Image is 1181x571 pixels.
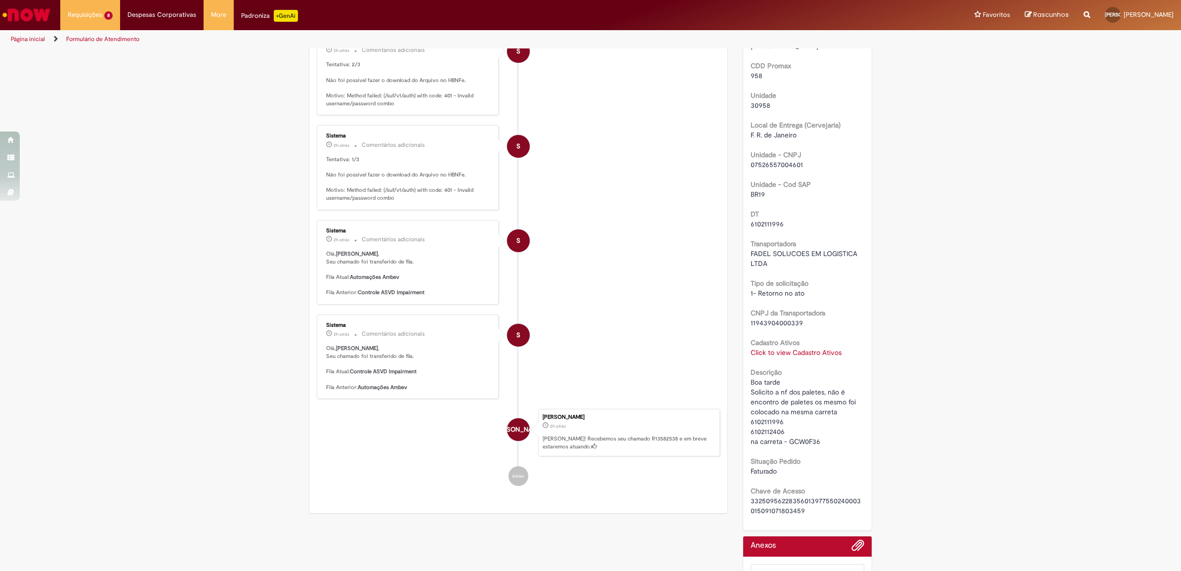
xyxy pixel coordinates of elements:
span: More [211,10,226,20]
small: Comentários adicionais [362,141,425,149]
b: Transportadora [751,239,796,248]
p: Tentativa: 2/3 Não foi possível fazer o download do Arquivo no HBNFe. Motivo: Method failed: (/su... [326,61,491,107]
p: Olá, , Seu chamado foi transferido de fila. Fila Atual: Fila Anterior: [326,345,491,391]
div: Joao Barbosa de Oliveira [507,418,530,441]
span: BR19 [751,190,765,199]
b: Automações Ambev [358,384,407,391]
a: Página inicial [11,35,45,43]
span: S [516,229,520,253]
span: CDD Pavuna - F. [GEOGRAPHIC_DATA] [751,32,818,50]
b: CDD Promax [751,61,791,70]
b: [PERSON_NAME] [336,250,378,258]
span: 6102111996 [751,220,784,228]
small: Comentários adicionais [362,330,425,338]
b: Unidade - Cod SAP [751,180,811,189]
span: 2h atrás [550,423,566,429]
b: [PERSON_NAME] [336,345,378,352]
div: System [507,135,530,158]
div: Padroniza [241,10,298,22]
span: 2h atrás [334,331,349,337]
div: Sistema [326,322,491,328]
h2: Anexos [751,541,776,550]
b: Unidade [751,91,776,100]
span: 2h atrás [334,47,349,53]
ul: Trilhas de página [7,30,780,48]
div: Sistema [326,133,491,139]
p: Olá, , Seu chamado foi transferido de fila. Fila Atual: Fila Anterior: [326,250,491,297]
a: Formulário de Atendimento [66,35,139,43]
b: Tipo de solicitação [751,279,808,288]
div: System [507,229,530,252]
span: 958 [751,71,762,80]
b: Controle ASVD Impairment [350,368,417,375]
span: Boa tarde Solicito a nf dos paletes, não é encontro de paletes os mesmo foi colocado na mesma car... [751,378,858,446]
span: [PERSON_NAME] [493,418,543,441]
small: Comentários adicionais [362,235,425,244]
span: Faturado [751,467,777,476]
span: Requisições [68,10,102,20]
b: Situação Pedido [751,457,801,466]
span: S [516,134,520,158]
li: Joao Barbosa de Oliveira [317,409,720,456]
span: 8 [104,11,113,20]
div: [PERSON_NAME] [543,414,715,420]
a: Click to view Cadastro Ativos [751,348,842,357]
span: 2h atrás [334,237,349,243]
span: 2h atrás [334,142,349,148]
span: Favoritos [983,10,1010,20]
b: Chave de Acesso [751,486,805,495]
div: System [507,324,530,347]
small: Comentários adicionais [362,46,425,54]
span: 30958 [751,101,770,110]
time: 30/09/2025 15:51:37 [550,423,566,429]
span: 33250956228356013977550240003015091071803459 [751,496,861,515]
b: Descrição [751,368,782,377]
p: [PERSON_NAME]! Recebemos seu chamado R13582538 e em breve estaremos atuando. [543,435,715,450]
b: CNPJ da Transportadora [751,308,825,317]
span: 11943904000339 [751,318,803,327]
img: ServiceNow [1,5,52,25]
a: Rascunhos [1025,10,1069,20]
p: +GenAi [274,10,298,22]
span: S [516,40,520,63]
span: [PERSON_NAME] [1105,11,1143,18]
p: Tentativa: 1/3 Não foi possível fazer o download do Arquivo no HBNFe. Motivo: Method failed: (/su... [326,156,491,202]
span: 07526557004601 [751,160,803,169]
time: 30/09/2025 16:03:30 [334,47,349,53]
span: 1- Retorno no ato [751,289,804,298]
div: System [507,40,530,63]
time: 30/09/2025 15:51:41 [334,331,349,337]
span: F. R. de Janeiro [751,131,797,139]
b: Unidade - CNPJ [751,150,801,159]
b: Controle ASVD Impairment [358,289,424,296]
span: S [516,323,520,347]
b: Cadastro Ativos [751,338,800,347]
b: Automações Ambev [350,273,399,281]
div: Sistema [326,228,491,234]
span: Despesas Corporativas [127,10,196,20]
b: DT [751,210,759,219]
span: [PERSON_NAME] [1124,10,1174,19]
time: 30/09/2025 16:02:13 [334,237,349,243]
time: 30/09/2025 16:02:15 [334,142,349,148]
button: Adicionar anexos [851,539,864,557]
b: Local de Entrega (Cervejaria) [751,121,841,130]
span: Rascunhos [1033,10,1069,19]
span: FADEL SOLUCOES EM LOGISTICA LTDA [751,249,859,268]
